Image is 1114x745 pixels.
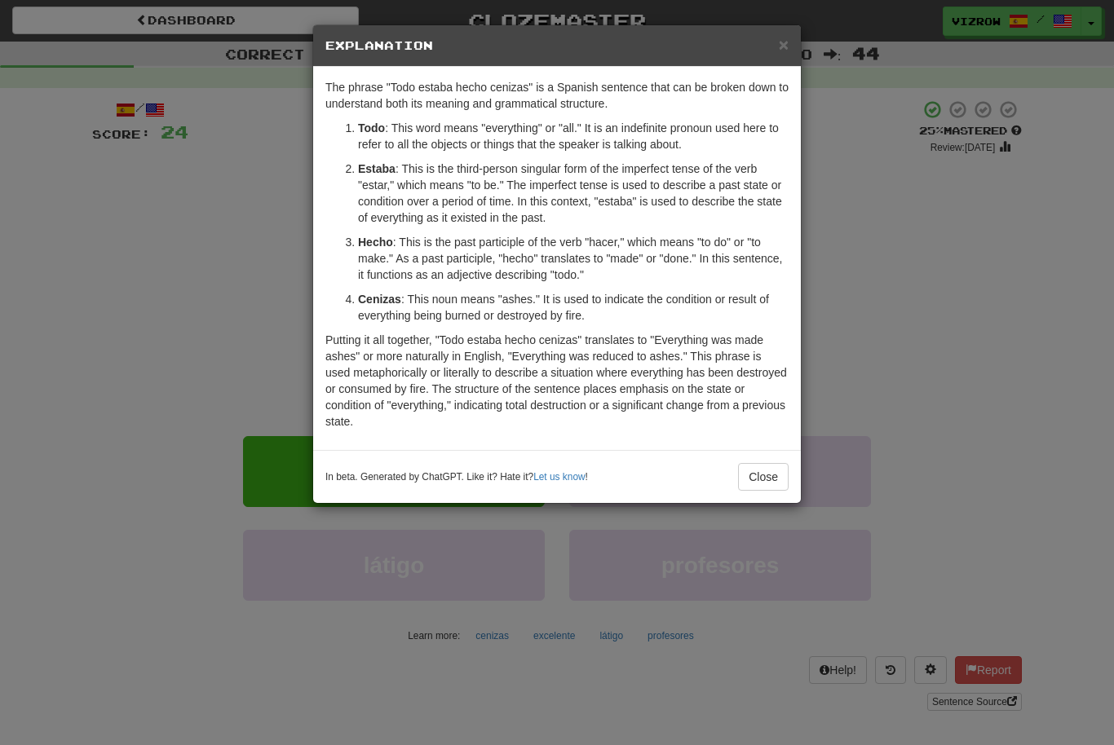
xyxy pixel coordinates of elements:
p: : This word means "everything" or "all." It is an indefinite pronoun used here to refer to all th... [358,120,789,152]
span: × [779,35,789,54]
p: : This is the past participle of the verb "hacer," which means "to do" or "to make." As a past pa... [358,234,789,283]
strong: Estaba [358,162,396,175]
p: : This noun means "ashes." It is used to indicate the condition or result of everything being bur... [358,291,789,324]
strong: Todo [358,121,385,134]
strong: Cenizas [358,293,401,306]
button: Close [779,36,789,53]
p: The phrase "Todo estaba hecho cenizas" is a Spanish sentence that can be broken down to understan... [325,79,789,112]
p: : This is the third-person singular form of the imperfect tense of the verb "estar," which means ... [358,161,789,226]
h5: Explanation [325,37,789,54]
strong: Hecho [358,236,393,249]
small: In beta. Generated by ChatGPT. Like it? Hate it? ! [325,470,588,484]
a: Let us know [533,471,585,483]
button: Close [738,463,789,491]
p: Putting it all together, "Todo estaba hecho cenizas" translates to "Everything was made ashes" or... [325,332,789,430]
